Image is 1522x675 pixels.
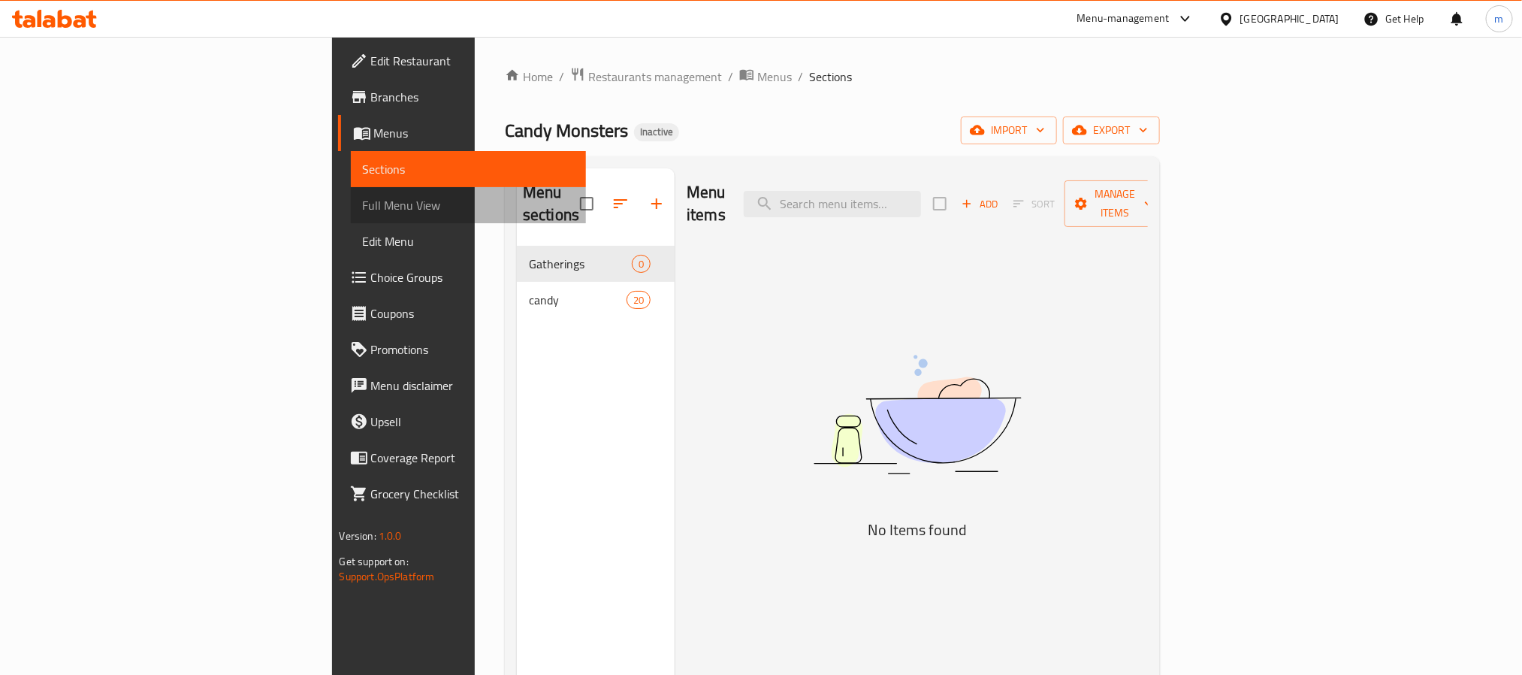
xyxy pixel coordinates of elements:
[602,186,639,222] span: Sort sections
[371,304,574,322] span: Coupons
[798,68,803,86] li: /
[627,293,650,307] span: 20
[363,160,574,178] span: Sections
[588,68,722,86] span: Restaurants management
[729,518,1105,542] h5: No Items found
[627,291,651,309] div: items
[1004,192,1064,216] span: Select section first
[639,186,675,222] button: Add section
[371,377,574,395] span: Menu disclaimer
[338,79,586,115] a: Branches
[632,255,651,273] div: items
[374,124,574,142] span: Menus
[351,223,586,259] a: Edit Menu
[1495,11,1504,27] span: m
[351,187,586,223] a: Full Menu View
[570,67,722,86] a: Restaurants management
[338,331,586,368] a: Promotions
[956,192,1004,216] span: Add item
[744,191,921,217] input: search
[505,67,1160,86] nav: breadcrumb
[1077,185,1153,222] span: Manage items
[371,88,574,106] span: Branches
[340,526,376,546] span: Version:
[1063,117,1160,144] button: export
[634,126,679,138] span: Inactive
[363,232,574,250] span: Edit Menu
[517,282,675,318] div: candy20
[371,341,574,359] span: Promotions
[633,257,650,271] span: 0
[340,567,435,586] a: Support.OpsPlatform
[338,43,586,79] a: Edit Restaurant
[961,117,1057,144] button: import
[371,413,574,431] span: Upsell
[1240,11,1339,27] div: [GEOGRAPHIC_DATA]
[340,552,409,571] span: Get support on:
[634,123,679,141] div: Inactive
[338,440,586,476] a: Coverage Report
[338,115,586,151] a: Menus
[956,192,1004,216] button: Add
[959,195,1000,213] span: Add
[687,181,726,226] h2: Menu items
[728,68,733,86] li: /
[517,246,675,282] div: Gatherings0
[351,151,586,187] a: Sections
[571,188,602,219] span: Select all sections
[1077,10,1170,28] div: Menu-management
[973,121,1045,140] span: import
[1075,121,1148,140] span: export
[371,268,574,286] span: Choice Groups
[371,449,574,467] span: Coverage Report
[371,52,574,70] span: Edit Restaurant
[529,291,627,309] span: candy
[338,295,586,331] a: Coupons
[517,240,675,324] nav: Menu sections
[338,476,586,512] a: Grocery Checklist
[739,67,792,86] a: Menus
[338,404,586,440] a: Upsell
[1064,180,1165,227] button: Manage items
[371,485,574,503] span: Grocery Checklist
[363,196,574,214] span: Full Menu View
[729,315,1105,514] img: dish.svg
[757,68,792,86] span: Menus
[338,368,586,404] a: Menu disclaimer
[529,255,632,273] span: Gatherings
[379,526,402,546] span: 1.0.0
[809,68,852,86] span: Sections
[338,259,586,295] a: Choice Groups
